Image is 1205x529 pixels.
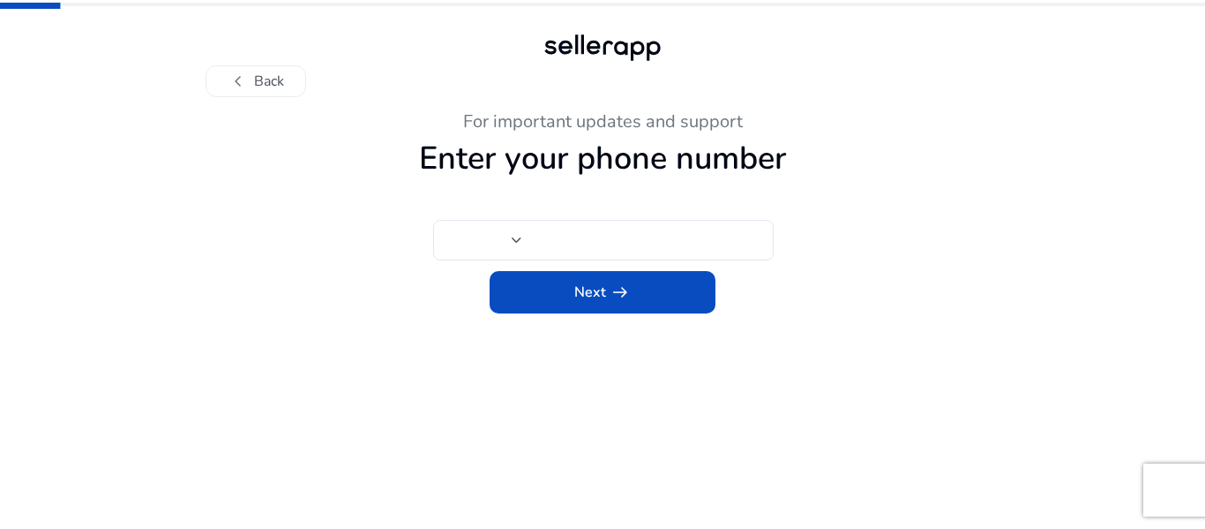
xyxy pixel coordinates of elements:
[117,140,1088,178] h1: Enter your phone number
[610,282,631,303] span: arrow_right_alt
[574,282,631,303] span: Next
[206,65,306,97] button: chevron_leftBack
[490,271,715,314] button: Nextarrow_right_alt
[228,71,249,92] span: chevron_left
[117,111,1088,132] h3: For important updates and support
